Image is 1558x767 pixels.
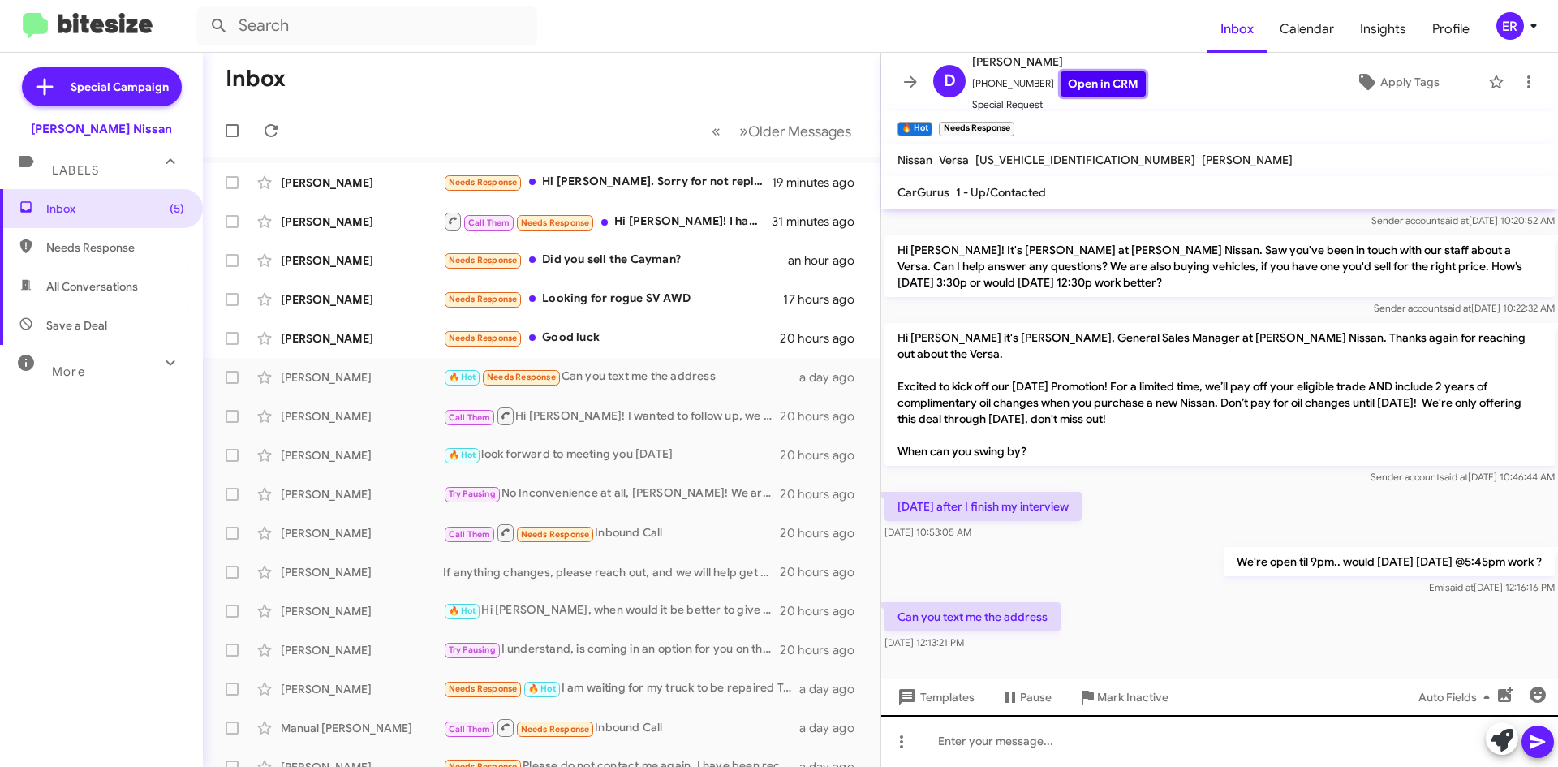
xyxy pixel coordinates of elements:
span: [PERSON_NAME] [1202,153,1293,167]
span: Calendar [1267,6,1347,53]
span: Special Request [972,97,1146,113]
div: 17 hours ago [783,291,867,308]
div: [PERSON_NAME] [281,564,443,580]
div: [PERSON_NAME] [281,447,443,463]
span: [DATE] 12:13:21 PM [884,636,964,649]
div: 31 minutes ago [772,213,867,230]
div: [PERSON_NAME] [281,213,443,230]
div: Did you sell the Cayman? [443,251,788,269]
span: (5) [170,200,184,217]
span: Mark Inactive [1097,683,1168,712]
span: Needs Response [449,177,518,187]
button: ER [1483,12,1540,40]
span: 🔥 Hot [449,450,476,460]
div: [PERSON_NAME] Nissan [31,121,172,137]
span: Older Messages [748,123,851,140]
span: Needs Response [449,255,518,265]
button: Templates [881,683,988,712]
span: Pause [1020,683,1052,712]
input: Search [196,6,537,45]
div: 20 hours ago [780,642,867,658]
span: said at [1440,214,1469,226]
span: Try Pausing [449,644,496,655]
span: Needs Response [449,333,518,343]
button: Mark Inactive [1065,683,1181,712]
span: said at [1443,302,1471,314]
div: a day ago [799,720,867,736]
button: Pause [988,683,1065,712]
h1: Inbox [226,66,286,92]
button: Previous [702,114,730,148]
span: Needs Response [521,724,590,735]
div: Inbound Call [443,523,780,543]
span: Auto Fields [1418,683,1496,712]
div: I understand, is coming in an option for you on the right vehicle? [443,640,780,659]
div: [PERSON_NAME] [281,486,443,502]
span: Emi [DATE] 12:16:16 PM [1429,581,1555,593]
div: Looking for rogue SV AWD [443,290,783,308]
div: Good luck [443,329,780,347]
span: 🔥 Hot [528,683,556,694]
span: [PERSON_NAME] [972,52,1146,71]
a: Special Campaign [22,67,182,106]
div: Hi [PERSON_NAME], when would it be better to give you a call? [443,601,780,620]
span: All Conversations [46,278,138,295]
div: [PERSON_NAME] [281,408,443,424]
div: an hour ago [788,252,867,269]
span: Needs Response [487,372,556,382]
button: Apply Tags [1314,67,1480,97]
span: Sender account [DATE] 10:22:32 AM [1374,302,1555,314]
div: 20 hours ago [780,408,867,424]
div: Can you text me the address [443,368,799,386]
div: [PERSON_NAME] [281,681,443,697]
div: [PERSON_NAME] [281,369,443,386]
span: Labels [52,163,99,178]
div: Hi [PERSON_NAME]. Sorry for not replying just been busy with moving and getting my kids situated ... [443,173,772,192]
span: Call Them [449,412,491,423]
span: » [739,121,748,141]
span: Needs Response [521,529,590,540]
p: Hi [PERSON_NAME]! It's [PERSON_NAME] at [PERSON_NAME] Nissan. Saw you've been in touch with our s... [884,235,1555,297]
div: Inbound Call [443,717,799,738]
span: Try Pausing [449,489,496,499]
span: 🔥 Hot [449,372,476,382]
span: Inbox [46,200,184,217]
span: D [944,68,956,94]
p: Can you text me the address [884,602,1061,631]
span: « [712,121,721,141]
span: Call Them [468,218,510,228]
button: Auto Fields [1405,683,1509,712]
span: Needs Response [449,294,518,304]
p: We're open til 9pm.. would [DATE] [DATE] @5:45pm work ? [1224,547,1555,576]
div: [PERSON_NAME] [281,603,443,619]
span: said at [1445,581,1474,593]
span: Apply Tags [1380,67,1440,97]
div: 20 hours ago [780,525,867,541]
span: Sender account [DATE] 10:46:44 AM [1371,471,1555,483]
div: [PERSON_NAME] [281,642,443,658]
div: Hi [PERSON_NAME]! I have a horrible credit score due to a family member knowing my social lol any... [443,211,772,231]
div: 20 hours ago [780,564,867,580]
span: CarGurus [897,185,949,200]
small: Needs Response [939,122,1014,136]
span: More [52,364,85,379]
nav: Page navigation example [703,114,861,148]
div: ER [1496,12,1524,40]
span: Profile [1419,6,1483,53]
span: Needs Response [46,239,184,256]
div: [PERSON_NAME] [281,252,443,269]
span: [DATE] 10:53:05 AM [884,526,971,538]
div: [PERSON_NAME] [281,330,443,347]
span: Needs Response [449,683,518,694]
button: Next [730,114,861,148]
span: Nissan [897,153,932,167]
span: Call Them [449,529,491,540]
div: 20 hours ago [780,603,867,619]
span: 🔥 Hot [449,605,476,616]
div: 20 hours ago [780,330,867,347]
span: Special Campaign [71,79,169,95]
span: 1 - Up/Contacted [956,185,1046,200]
span: Sender account [DATE] 10:20:52 AM [1371,214,1555,226]
a: Open in CRM [1061,71,1146,97]
div: No Inconvenience at all, [PERSON_NAME]! We are looking to assist you when you are ready ! [443,485,780,503]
